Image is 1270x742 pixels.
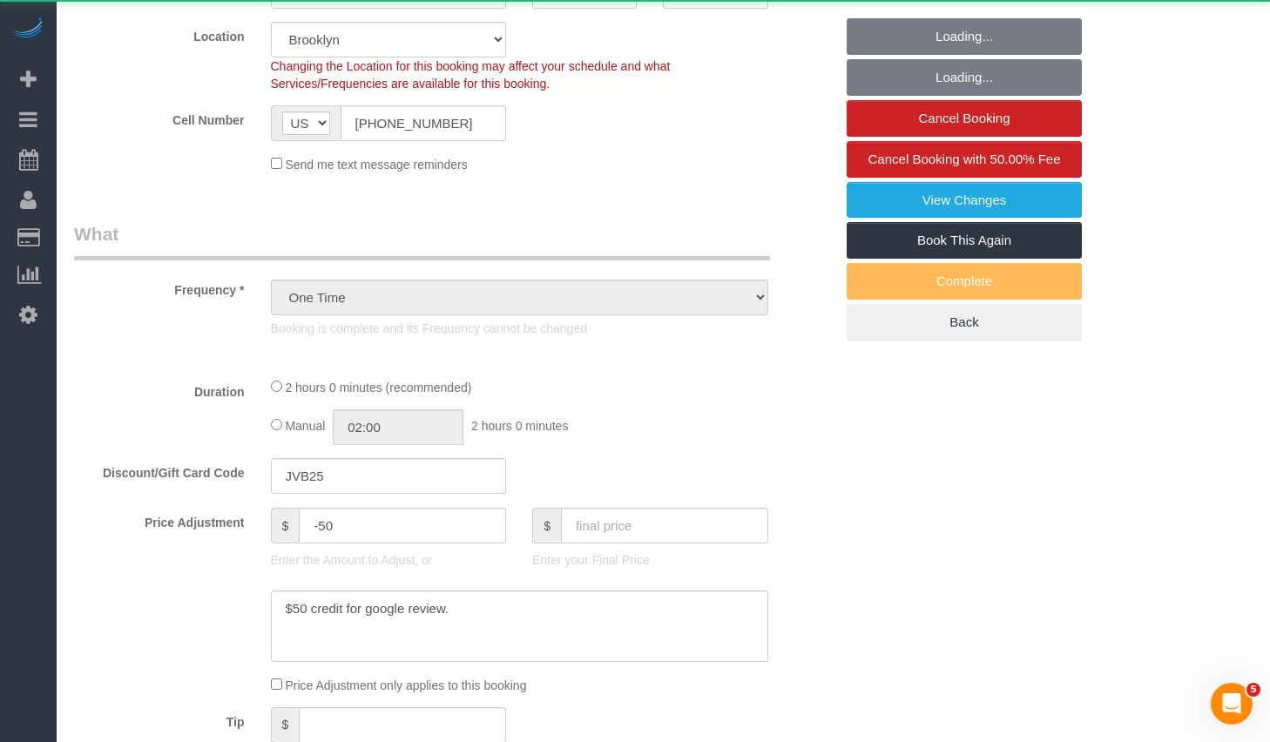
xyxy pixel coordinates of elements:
[271,320,768,337] p: Booking is complete and its Frequency cannot be changed
[341,105,507,141] input: Cell Number
[561,508,768,543] input: final price
[61,508,258,531] label: Price Adjustment
[271,551,507,569] p: Enter the Amount to Adjust, or
[847,100,1082,137] a: Cancel Booking
[847,304,1082,341] a: Back
[285,678,526,692] span: Price Adjustment only applies to this booking
[10,17,45,42] img: Automaid Logo
[285,419,325,433] span: Manual
[61,105,258,129] label: Cell Number
[1211,683,1253,725] iframe: Intercom live chat
[285,381,471,395] span: 2 hours 0 minutes (recommended)
[868,152,1061,166] span: Cancel Booking with 50.00% Fee
[471,419,568,433] span: 2 hours 0 minutes
[285,158,467,172] span: Send me text message reminders
[1246,683,1260,697] span: 5
[61,707,258,731] label: Tip
[847,222,1082,259] a: Book This Again
[532,508,561,543] span: $
[847,182,1082,219] a: View Changes
[74,221,770,260] legend: What
[61,22,258,45] label: Location
[271,59,671,91] span: Changing the Location for this booking may affect your schedule and what Services/Frequencies are...
[271,508,300,543] span: $
[847,141,1082,178] a: Cancel Booking with 50.00% Fee
[61,377,258,401] label: Duration
[532,551,768,569] p: Enter your Final Price
[61,275,258,299] label: Frequency *
[61,458,258,482] label: Discount/Gift Card Code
